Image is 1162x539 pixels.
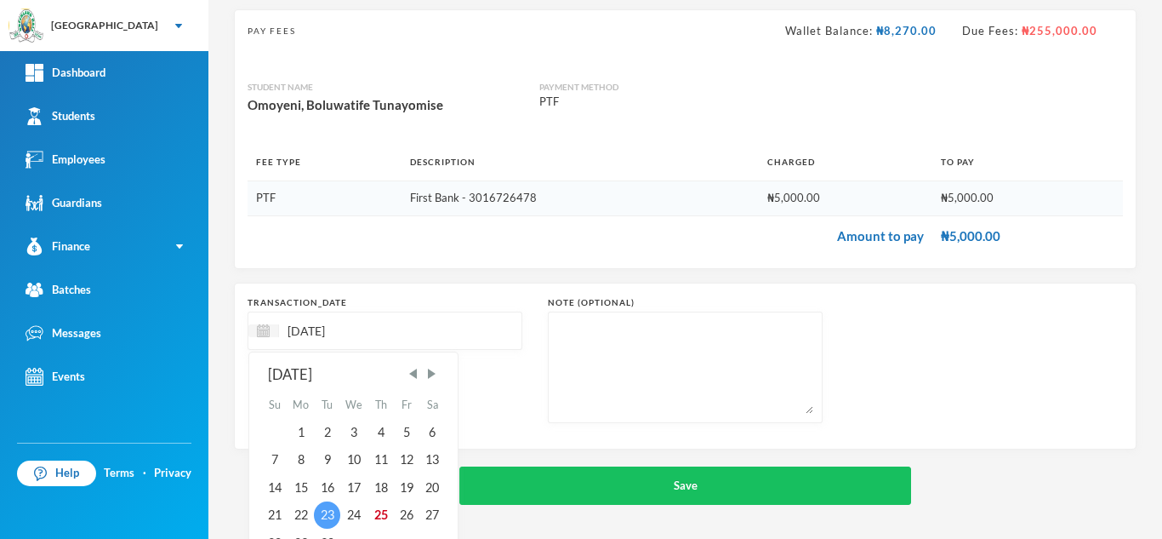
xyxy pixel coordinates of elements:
abbr: Sunday [269,399,281,411]
div: [DATE] [268,364,440,386]
abbr: Tuesday [322,399,333,411]
div: Payment Method [539,81,758,94]
div: Mon Sep 22 2025 [288,502,315,529]
td: Amount to pay [248,215,932,255]
div: Mon Sep 01 2025 [288,419,315,446]
div: Sat Sep 06 2025 [419,419,445,446]
div: [GEOGRAPHIC_DATA] [51,18,158,33]
div: Fri Sep 05 2025 [394,419,419,446]
div: Sat Sep 27 2025 [419,502,445,529]
input: Select date [279,321,422,341]
div: Sun Sep 07 2025 [261,446,287,473]
div: Students [26,107,95,125]
span: ₦8,270.00 [873,24,937,37]
div: Tue Sep 02 2025 [314,419,339,446]
div: Thu Sep 04 2025 [367,419,393,446]
div: Fri Sep 26 2025 [394,502,419,529]
div: Mon Sep 08 2025 [288,446,315,473]
td: ₦5,000.00 [759,181,932,216]
div: Messages [26,324,101,342]
th: To Pay [932,143,1123,181]
div: Wed Sep 17 2025 [340,474,368,502]
div: Employees [26,151,105,169]
div: · [143,465,146,482]
th: Fee Type [248,143,402,181]
span: Pay Fees [248,25,295,37]
div: Tue Sep 16 2025 [314,474,339,502]
a: Help [17,461,96,486]
div: Thu Sep 18 2025 [367,474,393,502]
div: Guardians [26,194,102,212]
div: Fri Sep 12 2025 [394,446,419,473]
div: Sat Sep 13 2025 [419,446,445,473]
div: Sun Sep 21 2025 [261,502,287,529]
img: logo [9,9,43,43]
div: Sat Sep 20 2025 [419,474,445,502]
div: Note (optional) [548,296,823,309]
abbr: Monday [293,399,309,411]
div: Mon Sep 15 2025 [288,474,315,502]
div: transaction_date [248,296,522,309]
div: Wallet Balance: [785,23,937,40]
abbr: Friday [402,399,412,411]
div: Student Name [248,81,539,94]
div: Thu Sep 25 2025 [367,502,393,529]
th: Description [402,143,759,181]
td: ₦5,000.00 [932,215,1123,255]
div: PTF [539,94,758,111]
div: Wed Sep 03 2025 [340,419,368,446]
abbr: Saturday [427,399,438,411]
td: First Bank - 3016726478 [402,181,759,216]
abbr: Thursday [375,399,387,411]
button: Save [459,467,911,505]
div: Tue Sep 23 2025 [314,502,339,529]
span: Previous Month [406,366,421,381]
div: Wed Sep 24 2025 [340,502,368,529]
div: Wed Sep 10 2025 [340,446,368,473]
div: Sun Sep 14 2025 [261,474,287,502]
a: Terms [104,465,134,482]
div: Dashboard [26,64,105,82]
div: Fri Sep 19 2025 [394,474,419,502]
div: Tue Sep 09 2025 [314,446,339,473]
span: ₦255,000.00 [1018,24,1097,37]
div: Batches [26,281,91,299]
div: Events [26,368,85,386]
div: Thu Sep 11 2025 [367,446,393,473]
td: PTF [248,181,402,216]
td: ₦5,000.00 [932,181,1123,216]
a: Privacy [154,465,191,482]
abbr: Wednesday [345,399,362,411]
div: Finance [26,238,90,255]
div: Due Fees: [962,23,1097,40]
span: Next Month [424,366,439,381]
div: Omoyeni, Boluwatife Tunayomise [248,94,539,116]
th: Charged [759,143,932,181]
